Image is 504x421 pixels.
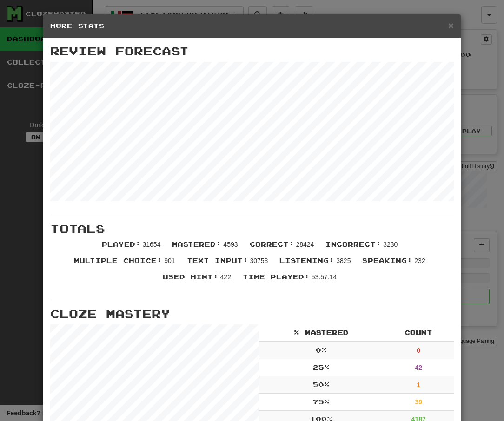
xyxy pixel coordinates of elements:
[172,240,221,248] span: Mastered :
[50,223,454,235] h3: Totals
[74,257,162,264] span: Multiple Choice :
[448,20,454,30] button: Close
[245,240,321,256] li: 28424
[158,272,238,289] li: 422
[279,257,334,264] span: Listening :
[321,240,405,256] li: 3230
[102,240,141,248] span: Played :
[69,256,182,272] li: 901
[187,257,248,264] span: Text Input :
[259,376,383,394] td: 50 %
[238,272,344,289] li: 53:57:14
[259,359,383,376] td: 25 %
[362,257,412,264] span: Speaking :
[182,256,275,272] li: 30753
[50,308,454,320] h3: Cloze Mastery
[415,398,422,406] strong: 39
[325,240,381,248] span: Incorrect :
[417,381,420,388] strong: 1
[259,342,383,359] td: 0 %
[50,45,454,57] h3: Review Forecast
[415,364,422,371] strong: 42
[417,347,420,354] strong: 0
[250,240,294,248] span: Correct :
[243,273,310,281] span: Time Played :
[50,21,454,31] h5: More Stats
[167,240,245,256] li: 4593
[163,273,219,281] span: Used Hint :
[275,256,358,272] li: 3825
[259,324,383,342] th: % Mastered
[383,324,454,342] th: Count
[358,256,432,272] li: 232
[448,20,454,31] span: ×
[259,394,383,411] td: 75 %
[97,240,168,256] li: 31654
